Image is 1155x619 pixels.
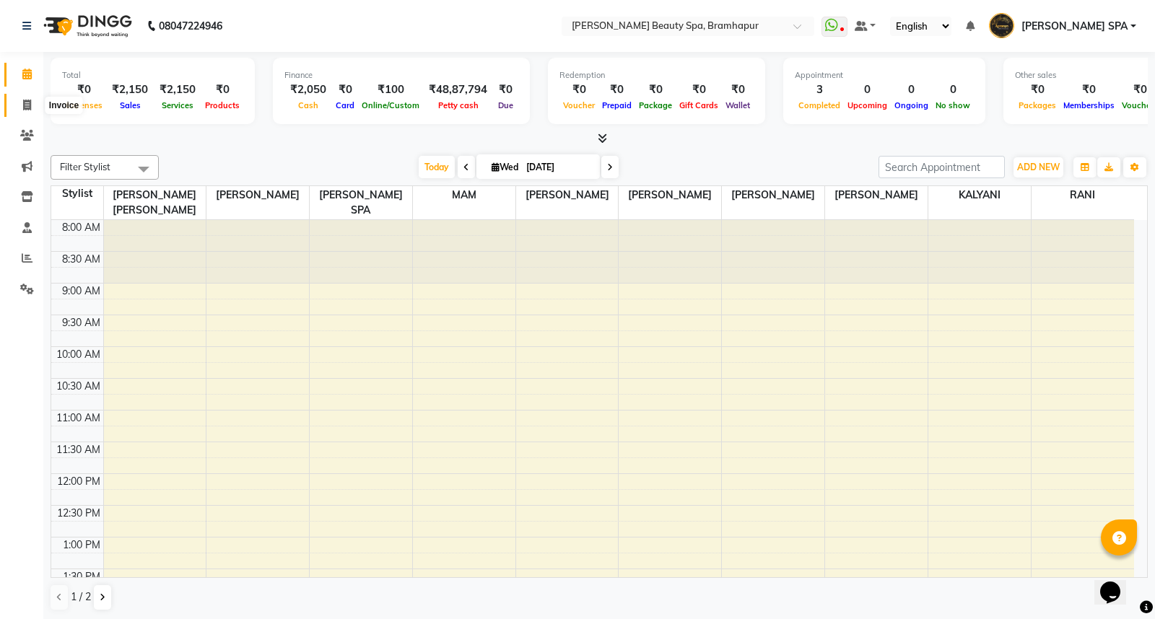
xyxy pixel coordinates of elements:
span: [PERSON_NAME] [206,186,309,204]
div: ₹0 [332,82,358,98]
div: ₹2,150 [106,82,154,98]
span: Memberships [1060,100,1118,110]
div: 11:30 AM [53,442,103,457]
div: ₹2,050 [284,82,332,98]
div: ₹0 [62,82,106,98]
button: ADD NEW [1014,157,1063,177]
span: [PERSON_NAME] [619,186,721,204]
div: 0 [891,82,932,98]
div: ₹0 [201,82,243,98]
span: [PERSON_NAME] SPA [310,186,412,219]
span: Prepaid [598,100,635,110]
span: Completed [795,100,844,110]
div: 12:00 PM [54,474,103,489]
img: ANANYA SPA [989,13,1014,38]
span: Wallet [722,100,754,110]
div: 0 [932,82,974,98]
span: ADD NEW [1017,162,1060,172]
span: [PERSON_NAME] [516,186,619,204]
span: Packages [1015,100,1060,110]
div: ₹0 [1015,82,1060,98]
span: 1 / 2 [71,589,91,605]
span: Services [158,100,197,110]
div: Appointment [795,69,974,82]
div: 1:00 PM [60,537,103,553]
div: 8:00 AM [59,220,103,235]
div: 0 [844,82,891,98]
span: [PERSON_NAME] SPA [1021,19,1128,34]
div: ₹0 [1060,82,1118,98]
div: Redemption [559,69,754,82]
span: Online/Custom [358,100,423,110]
div: ₹0 [598,82,635,98]
div: ₹2,150 [154,82,201,98]
span: Card [332,100,358,110]
span: [PERSON_NAME] [722,186,824,204]
span: RANI [1032,186,1134,204]
div: Total [62,69,243,82]
div: ₹100 [358,82,423,98]
div: Invoice [45,97,82,114]
span: Ongoing [891,100,932,110]
div: Stylist [51,186,103,201]
span: Products [201,100,243,110]
div: 11:00 AM [53,411,103,426]
span: Package [635,100,676,110]
span: KALYANI [928,186,1031,204]
b: 08047224946 [159,6,222,46]
span: Sales [116,100,144,110]
div: 1:30 PM [60,569,103,584]
div: ₹0 [722,82,754,98]
span: Upcoming [844,100,891,110]
span: [PERSON_NAME] [825,186,928,204]
span: [PERSON_NAME] [PERSON_NAME] [104,186,206,219]
div: ₹0 [559,82,598,98]
div: ₹0 [676,82,722,98]
span: MAM [413,186,515,204]
span: No show [932,100,974,110]
input: 2025-09-03 [522,157,594,178]
span: Petty cash [435,100,482,110]
span: Today [419,156,455,178]
span: Due [494,100,517,110]
div: 9:00 AM [59,284,103,299]
div: ₹0 [493,82,518,98]
div: Finance [284,69,518,82]
div: 10:30 AM [53,379,103,394]
div: ₹48,87,794 [423,82,493,98]
div: ₹0 [635,82,676,98]
div: 12:30 PM [54,506,103,521]
div: 8:30 AM [59,252,103,267]
div: 10:00 AM [53,347,103,362]
iframe: chat widget [1094,561,1141,605]
span: Gift Cards [676,100,722,110]
div: 9:30 AM [59,315,103,330]
input: Search Appointment [879,156,1005,178]
span: Cash [295,100,322,110]
div: 3 [795,82,844,98]
img: logo [37,6,136,46]
span: Filter Stylist [60,161,110,172]
span: Voucher [559,100,598,110]
span: Wed [488,162,522,172]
